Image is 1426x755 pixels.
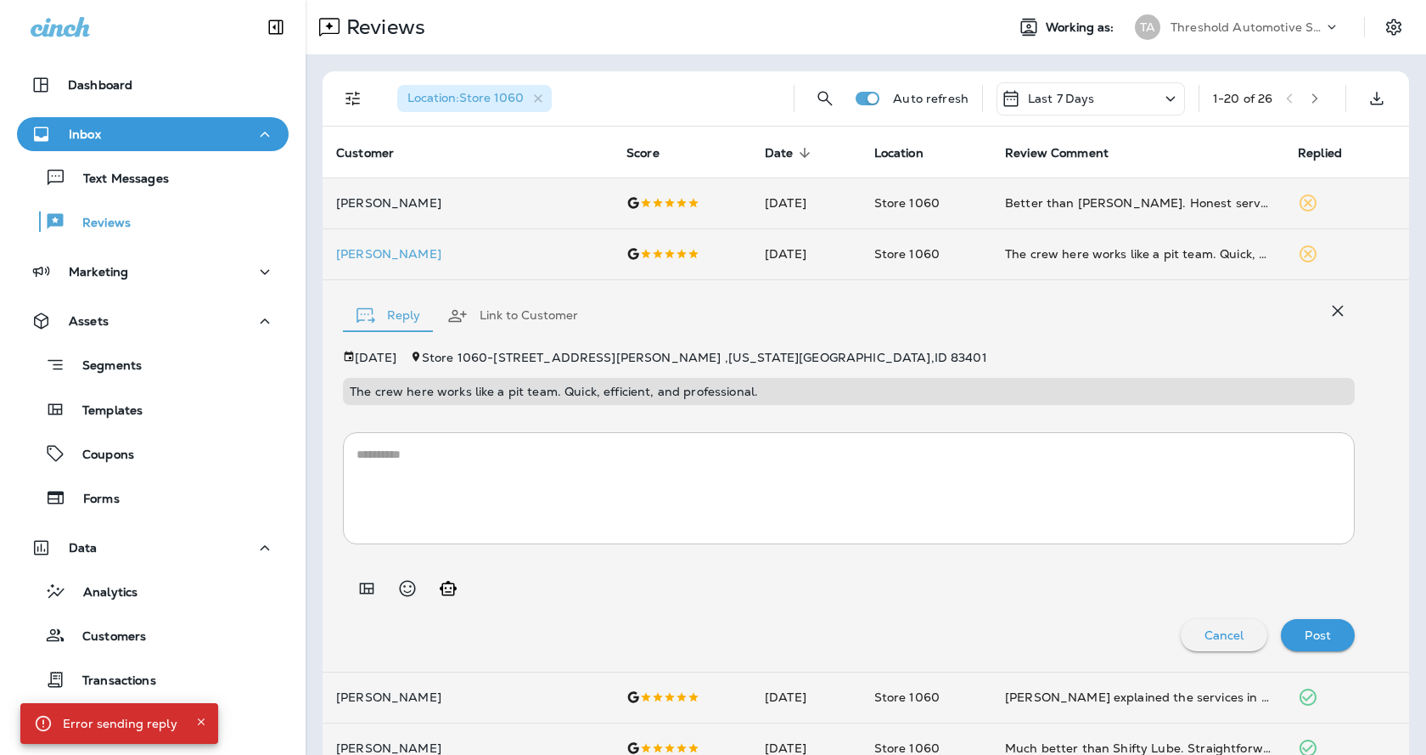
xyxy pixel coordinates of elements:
[355,351,396,364] p: [DATE]
[336,247,599,261] p: [PERSON_NAME]
[407,90,524,105] span: Location : Store 1060
[17,480,289,516] button: Forms
[390,572,424,606] button: Select an emoji
[874,690,940,705] span: Store 1060
[874,195,940,211] span: Store 1060
[397,85,552,112] div: Location:Store 1060
[336,146,394,161] span: Customer
[65,673,156,690] p: Transactions
[422,350,987,365] span: Store 1060 - [STREET_ADDRESS][PERSON_NAME] , [US_STATE][GEOGRAPHIC_DATA] , ID 83401
[17,392,289,427] button: Templates
[65,629,146,645] p: Customers
[431,572,465,606] button: Generate AI response
[66,492,120,508] p: Forms
[1204,628,1244,642] p: Cancel
[343,285,434,347] button: Reply
[340,14,425,40] p: Reviews
[65,358,142,375] p: Segments
[17,304,289,338] button: Assets
[1181,619,1268,651] button: Cancel
[1213,92,1272,105] div: 1 - 20 of 26
[765,145,816,161] span: Date
[252,10,300,44] button: Collapse Sidebar
[17,204,289,239] button: Reviews
[69,314,109,328] p: Assets
[17,531,289,565] button: Data
[626,146,660,161] span: Score
[1005,194,1271,211] div: Better than Jiffy Lube. Honest service and no awkward pressure.
[336,247,599,261] div: Click to view Customer Drawer
[65,216,131,232] p: Reviews
[893,92,968,105] p: Auto refresh
[751,177,861,228] td: [DATE]
[69,265,128,279] p: Marketing
[874,146,924,161] span: Location
[1305,628,1331,642] p: Post
[69,127,101,141] p: Inbox
[336,690,599,704] p: [PERSON_NAME]
[751,228,861,279] td: [DATE]
[1281,619,1355,651] button: Post
[1135,14,1160,40] div: TA
[626,145,682,161] span: Score
[68,78,132,92] p: Dashboard
[751,672,861,723] td: [DATE]
[1005,245,1271,262] div: The crew here works like a pit team. Quick, efficient, and professional.
[1360,82,1394,116] button: Export as CSV
[17,573,289,609] button: Analytics
[350,385,1348,398] p: The crew here works like a pit team. Quick, efficient, and professional.
[17,662,289,697] button: Transactions
[1298,146,1342,161] span: Replied
[1046,20,1118,35] span: Working as:
[191,712,211,732] button: Close
[66,585,138,601] p: Analytics
[1005,145,1131,161] span: Review Comment
[17,617,289,653] button: Customers
[17,117,289,151] button: Inbox
[17,255,289,289] button: Marketing
[1005,689,1271,706] div: Nate explained the services in a way that made sense and kept things simple.
[65,403,143,420] p: Templates
[874,145,946,161] span: Location
[66,172,169,188] p: Text Messages
[1171,20,1323,34] p: Threshold Automotive Service dba Grease Monkey
[1378,12,1409,42] button: Settings
[336,741,599,755] p: [PERSON_NAME]
[350,572,384,606] button: Add in a premade template
[336,145,416,161] span: Customer
[1005,146,1109,161] span: Review Comment
[1028,92,1095,105] p: Last 7 Days
[336,196,599,210] p: [PERSON_NAME]
[17,436,289,471] button: Coupons
[808,82,842,116] button: Search Reviews
[17,68,289,102] button: Dashboard
[63,708,177,739] div: Error sending reply
[1298,145,1364,161] span: Replied
[765,146,794,161] span: Date
[17,160,289,195] button: Text Messages
[17,347,289,383] button: Segments
[336,82,370,116] button: Filters
[69,541,98,555] p: Data
[874,246,940,262] span: Store 1060
[17,706,289,741] button: Customer Groups
[434,285,592,347] button: Link to Customer
[65,448,134,464] p: Coupons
